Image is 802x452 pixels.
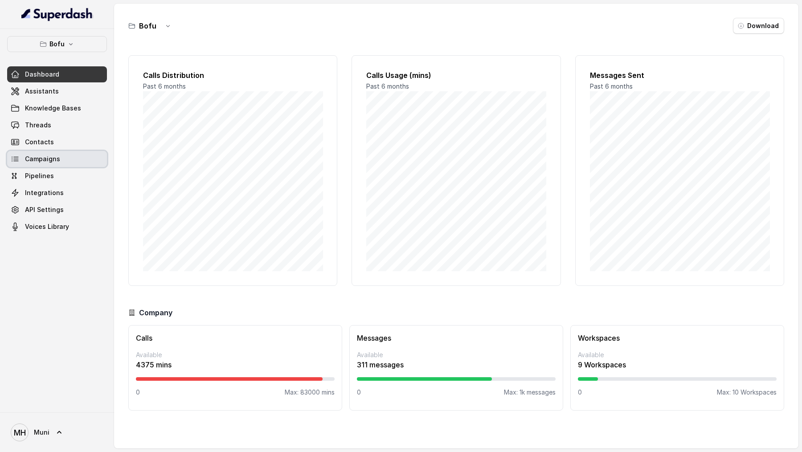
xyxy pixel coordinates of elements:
[366,82,409,90] span: Past 6 months
[7,134,107,150] a: Contacts
[7,66,107,82] a: Dashboard
[7,202,107,218] a: API Settings
[7,83,107,99] a: Assistants
[285,388,335,397] p: Max: 83000 mins
[136,350,335,359] p: Available
[25,188,64,197] span: Integrations
[7,219,107,235] a: Voices Library
[366,70,546,81] h2: Calls Usage (mins)
[25,155,60,163] span: Campaigns
[143,70,323,81] h2: Calls Distribution
[357,350,556,359] p: Available
[7,420,107,445] a: Muni
[733,18,784,34] button: Download
[7,168,107,184] a: Pipelines
[14,428,26,437] text: MH
[7,151,107,167] a: Campaigns
[357,333,556,343] h3: Messages
[25,138,54,147] span: Contacts
[717,388,777,397] p: Max: 10 Workspaces
[49,39,65,49] p: Bofu
[25,87,59,96] span: Assistants
[136,388,140,397] p: 0
[7,117,107,133] a: Threads
[357,388,361,397] p: 0
[139,20,156,31] h3: Bofu
[590,82,633,90] span: Past 6 months
[143,82,186,90] span: Past 6 months
[578,359,777,370] p: 9 Workspaces
[590,70,769,81] h2: Messages Sent
[25,222,69,231] span: Voices Library
[578,333,777,343] h3: Workspaces
[25,205,64,214] span: API Settings
[25,104,81,113] span: Knowledge Bases
[25,121,51,130] span: Threads
[25,171,54,180] span: Pipelines
[578,350,777,359] p: Available
[25,70,59,79] span: Dashboard
[21,7,93,21] img: light.svg
[7,36,107,52] button: Bofu
[139,307,172,318] h3: Company
[136,333,335,343] h3: Calls
[578,388,582,397] p: 0
[504,388,556,397] p: Max: 1k messages
[136,359,335,370] p: 4375 mins
[34,428,49,437] span: Muni
[357,359,556,370] p: 311 messages
[7,185,107,201] a: Integrations
[7,100,107,116] a: Knowledge Bases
